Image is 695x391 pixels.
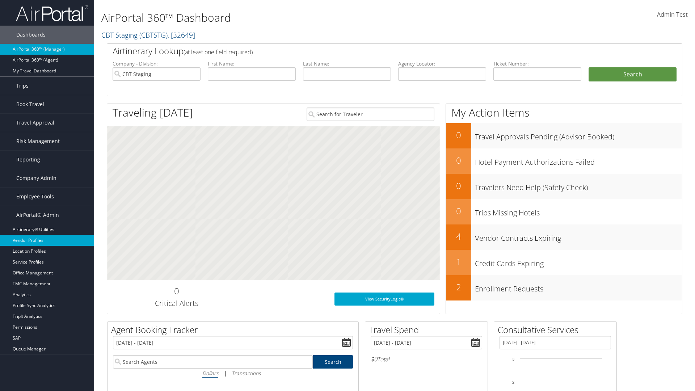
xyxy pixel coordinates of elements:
[139,30,168,40] span: ( CBTSTG )
[475,230,682,243] h3: Vendor Contracts Expiring
[498,324,616,336] h2: Consultative Services
[446,123,682,148] a: 0Travel Approvals Pending (Advisor Booked)
[446,129,471,141] h2: 0
[184,48,253,56] span: (at least one field required)
[446,174,682,199] a: 0Travelers Need Help (Safety Check)
[113,45,629,57] h2: Airtinerary Lookup
[589,67,677,82] button: Search
[208,60,296,67] label: First Name:
[307,108,434,121] input: Search for Traveler
[202,370,218,377] i: Dollars
[657,4,688,26] a: Admin Test
[446,154,471,167] h2: 0
[111,324,358,336] h2: Agent Booking Tracker
[475,154,682,167] h3: Hotel Payment Authorizations Failed
[113,105,193,120] h1: Traveling [DATE]
[113,355,313,369] input: Search Agents
[512,380,514,384] tspan: 2
[446,105,682,120] h1: My Action Items
[446,148,682,174] a: 0Hotel Payment Authorizations Failed
[16,26,46,44] span: Dashboards
[313,355,353,369] a: Search
[446,275,682,300] a: 2Enrollment Requests
[16,206,59,224] span: AirPortal® Admin
[334,293,434,306] a: View SecurityLogic®
[446,205,471,217] h2: 0
[16,132,60,150] span: Risk Management
[232,370,261,377] i: Transactions
[371,355,377,363] span: $0
[16,77,29,95] span: Trips
[101,10,492,25] h1: AirPortal 360™ Dashboard
[446,256,471,268] h2: 1
[398,60,486,67] label: Agency Locator:
[168,30,195,40] span: , [ 32649 ]
[101,30,195,40] a: CBT Staging
[475,128,682,142] h3: Travel Approvals Pending (Advisor Booked)
[371,355,482,363] h6: Total
[16,5,88,22] img: airportal-logo.png
[446,199,682,224] a: 0Trips Missing Hotels
[16,188,54,206] span: Employee Tools
[512,357,514,361] tspan: 3
[16,169,56,187] span: Company Admin
[446,180,471,192] h2: 0
[113,60,201,67] label: Company - Division:
[113,298,240,308] h3: Critical Alerts
[16,114,54,132] span: Travel Approval
[475,255,682,269] h3: Credit Cards Expiring
[369,324,488,336] h2: Travel Spend
[446,224,682,250] a: 4Vendor Contracts Expiring
[657,10,688,18] span: Admin Test
[113,285,240,297] h2: 0
[113,369,353,378] div: |
[475,179,682,193] h3: Travelers Need Help (Safety Check)
[475,280,682,294] h3: Enrollment Requests
[446,281,471,293] h2: 2
[16,95,44,113] span: Book Travel
[493,60,581,67] label: Ticket Number:
[475,204,682,218] h3: Trips Missing Hotels
[446,230,471,243] h2: 4
[303,60,391,67] label: Last Name:
[16,151,40,169] span: Reporting
[446,250,682,275] a: 1Credit Cards Expiring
